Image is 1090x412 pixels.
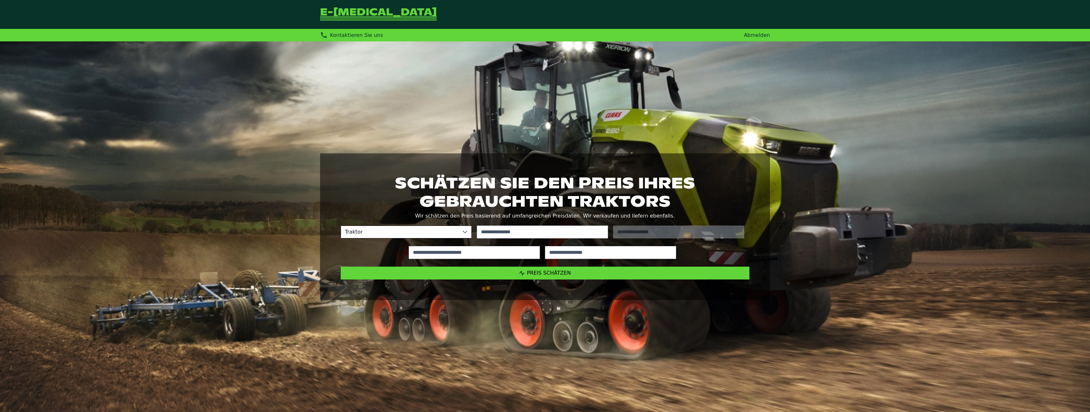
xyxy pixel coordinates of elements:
p: Wir schätzen den Preis basierend auf umfangreichen Preisdaten. Wir verkaufen und liefern ebenfalls. [341,211,749,220]
span: Preis schätzen [527,270,571,276]
a: Abmelden [744,32,770,38]
a: Zurück zur Startseite [320,8,437,21]
div: Kontaktieren Sie uns [320,31,383,39]
h1: Schätzen Sie den Preis Ihres gebrauchten Traktors [341,174,749,210]
button: Preis schätzen [341,267,749,279]
span: Traktor [341,226,459,238]
span: Kontaktieren Sie uns [330,32,383,38]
